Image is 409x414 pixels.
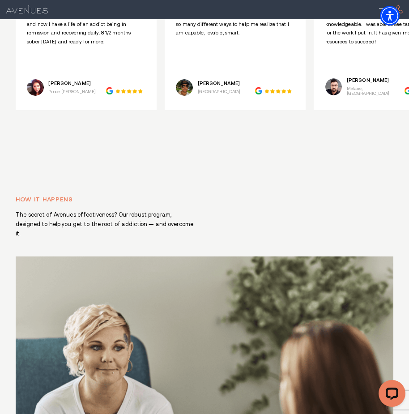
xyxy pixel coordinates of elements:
img: Rosa Sawyer [27,79,44,96]
p: [PERSON_NAME] [48,81,96,86]
img: Justin Lanoux [325,78,342,95]
p: How it happens [16,195,197,204]
p: Prince [PERSON_NAME] [48,89,96,94]
p: The secret of Avenues effectiveness? Our robust program, designed to help you get to the root of ... [16,210,197,239]
iframe: LiveChat chat widget [371,376,409,414]
div: Accessibility Menu [380,6,400,26]
p: [PERSON_NAME] [198,81,241,86]
p: Metairie, [GEOGRAPHIC_DATA] [347,86,405,96]
img: Iain Schaaf [176,79,193,96]
p: [PERSON_NAME] [347,78,405,83]
p: [GEOGRAPHIC_DATA] [198,89,241,94]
